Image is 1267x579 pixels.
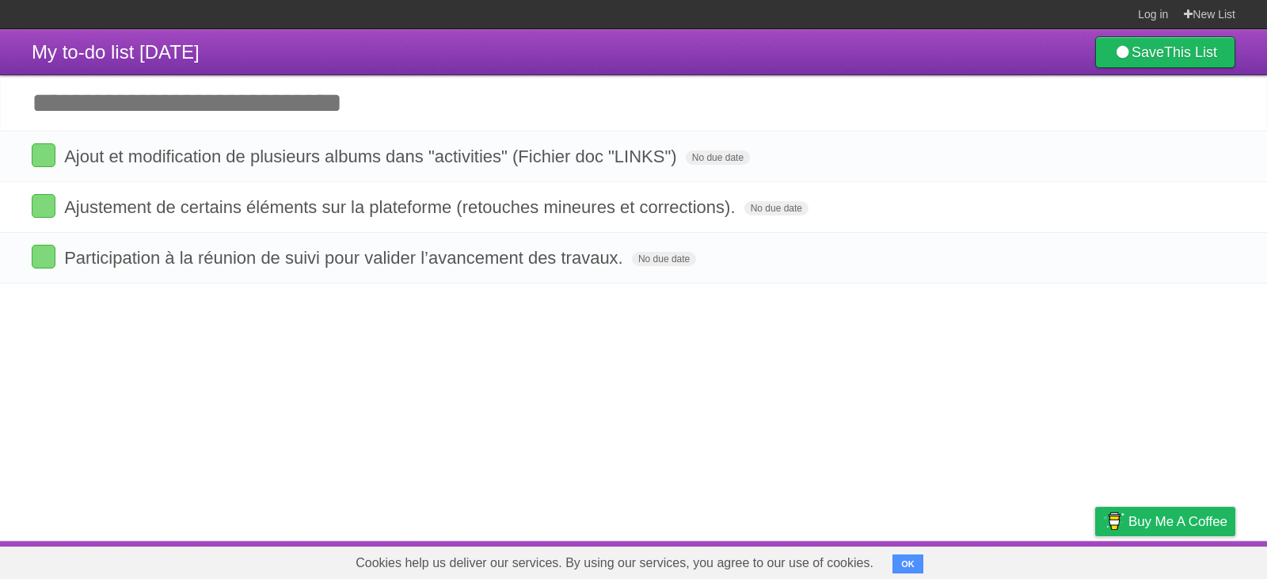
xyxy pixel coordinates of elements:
[1075,545,1116,575] a: Privacy
[32,41,200,63] span: My to-do list [DATE]
[1021,545,1056,575] a: Terms
[340,547,889,579] span: Cookies help us deliver our services. By using our services, you agree to our use of cookies.
[1128,508,1227,535] span: Buy me a coffee
[1164,44,1217,60] b: This List
[32,143,55,167] label: Done
[64,248,627,268] span: Participation à la réunion de suivi pour valider l’avancement des travaux.
[64,197,739,217] span: Ajustement de certains éléments sur la plateforme (retouches mineures et corrections).
[1095,507,1235,536] a: Buy me a coffee
[937,545,1001,575] a: Developers
[632,252,696,266] span: No due date
[32,245,55,269] label: Done
[1136,545,1235,575] a: Suggest a feature
[892,554,923,573] button: OK
[32,194,55,218] label: Done
[885,545,918,575] a: About
[744,201,809,215] span: No due date
[64,147,680,166] span: Ajout et modification de plusieurs albums dans "activities" (Fichier doc "LINKS")
[1103,508,1124,535] img: Buy me a coffee
[1095,36,1235,68] a: SaveThis List
[686,150,750,165] span: No due date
